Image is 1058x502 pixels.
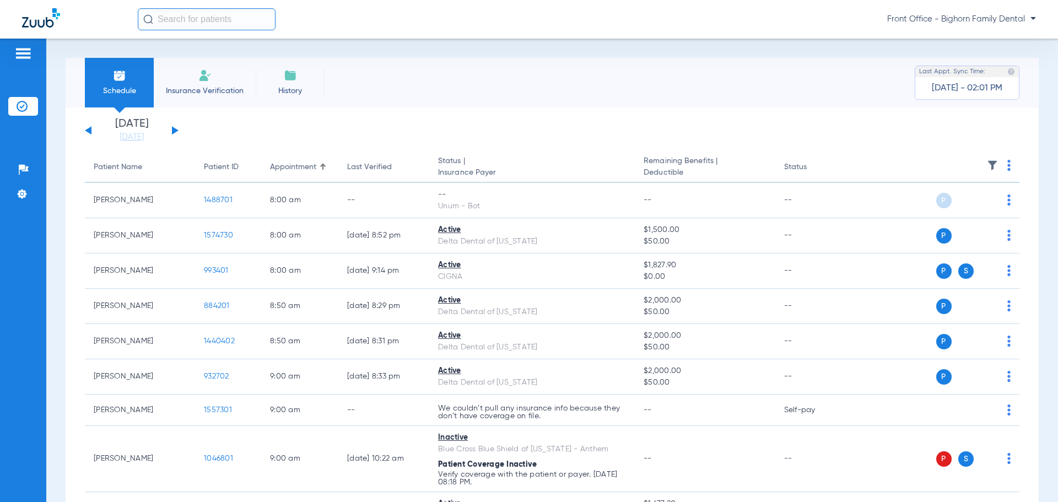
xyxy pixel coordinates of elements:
span: $50.00 [644,236,766,247]
div: Patient Name [94,161,142,173]
span: 932702 [204,373,229,380]
td: [PERSON_NAME] [85,289,195,324]
span: $2,000.00 [644,295,766,306]
span: P [936,228,952,244]
div: Delta Dental of [US_STATE] [438,342,626,353]
td: -- [775,218,850,253]
span: P [936,334,952,349]
span: 1046801 [204,455,233,462]
div: Chat Widget [1003,449,1058,502]
span: $50.00 [644,377,766,388]
img: Search Icon [143,14,153,24]
td: [PERSON_NAME] [85,324,195,359]
td: -- [775,359,850,395]
td: [DATE] 10:22 AM [338,426,429,492]
img: filter.svg [987,160,998,171]
span: 1440402 [204,337,235,345]
div: Delta Dental of [US_STATE] [438,236,626,247]
td: -- [338,183,429,218]
td: 8:00 AM [261,183,338,218]
img: group-dot-blue.svg [1007,230,1011,241]
td: [PERSON_NAME] [85,359,195,395]
span: Deductible [644,167,766,179]
td: 8:50 AM [261,289,338,324]
span: P [936,193,952,208]
div: Unum - Bot [438,201,626,212]
p: We couldn’t pull any insurance info because they don’t have coverage on file. [438,404,626,420]
td: -- [338,395,429,426]
span: Insurance Payer [438,167,626,179]
td: -- [775,324,850,359]
div: Active [438,224,626,236]
td: [DATE] 9:14 PM [338,253,429,289]
div: Appointment [270,161,330,173]
span: Schedule [93,85,145,96]
div: Active [438,260,626,271]
td: 8:50 AM [261,324,338,359]
span: Front Office - Bighorn Family Dental [887,14,1036,25]
span: 1574730 [204,231,233,239]
img: History [284,69,297,82]
span: -- [644,406,652,414]
div: Patient ID [204,161,252,173]
th: Remaining Benefits | [635,152,775,183]
span: P [936,369,952,385]
img: group-dot-blue.svg [1007,300,1011,311]
img: group-dot-blue.svg [1007,265,1011,276]
td: Self-pay [775,395,850,426]
input: Search for patients [138,8,276,30]
td: 9:00 AM [261,359,338,395]
td: -- [775,183,850,218]
li: [DATE] [99,118,165,143]
span: $50.00 [644,342,766,353]
img: Schedule [113,69,126,82]
div: Inactive [438,432,626,444]
span: [DATE] - 02:01 PM [932,83,1002,94]
span: 1488701 [204,196,233,204]
img: group-dot-blue.svg [1007,195,1011,206]
span: $1,827.90 [644,260,766,271]
td: [PERSON_NAME] [85,183,195,218]
th: Status | [429,152,635,183]
span: $2,000.00 [644,330,766,342]
span: 1557301 [204,406,232,414]
div: Active [438,330,626,342]
span: 884201 [204,302,230,310]
span: -- [644,196,652,204]
span: $0.00 [644,271,766,283]
div: Patient ID [204,161,239,173]
td: [PERSON_NAME] [85,253,195,289]
div: Active [438,365,626,377]
span: P [936,263,952,279]
td: [DATE] 8:29 PM [338,289,429,324]
td: 9:00 AM [261,426,338,492]
span: $1,500.00 [644,224,766,236]
div: Appointment [270,161,316,173]
th: Status [775,152,850,183]
div: Delta Dental of [US_STATE] [438,306,626,318]
span: S [958,263,974,279]
span: $50.00 [644,306,766,318]
div: Last Verified [347,161,392,173]
span: P [936,451,952,467]
div: CIGNA [438,271,626,283]
td: -- [775,426,850,492]
div: Blue Cross Blue Shield of [US_STATE] - Anthem [438,444,626,455]
img: group-dot-blue.svg [1007,160,1011,171]
td: [DATE] 8:33 PM [338,359,429,395]
div: Delta Dental of [US_STATE] [438,377,626,388]
img: group-dot-blue.svg [1007,404,1011,415]
img: last sync help info [1007,68,1015,75]
p: Verify coverage with the patient or payer. [DATE] 08:18 PM. [438,471,626,486]
div: -- [438,189,626,201]
span: Insurance Verification [162,85,247,96]
div: Active [438,295,626,306]
div: Last Verified [347,161,420,173]
span: $2,000.00 [644,365,766,377]
a: [DATE] [99,132,165,143]
span: Last Appt. Sync Time: [919,66,985,77]
span: -- [644,455,652,462]
td: [PERSON_NAME] [85,395,195,426]
span: P [936,299,952,314]
img: group-dot-blue.svg [1007,336,1011,347]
